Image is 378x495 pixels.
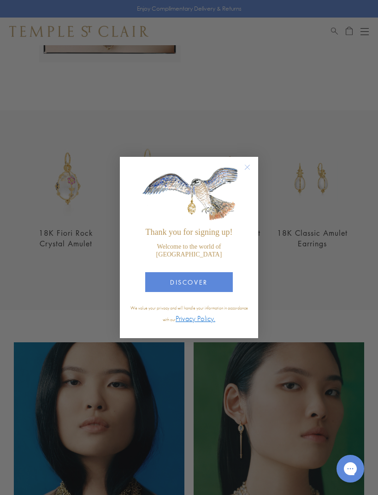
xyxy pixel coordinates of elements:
[246,166,258,178] button: Close dialog
[156,243,222,258] span: Welcome to the world of [GEOGRAPHIC_DATA]
[130,305,248,322] span: We value your privacy and will handle your information in accordance with our
[141,166,237,221] img: Temple St. Clair
[146,227,233,237] span: Thank you for signing up!
[145,272,233,292] button: DISCOVER
[332,452,369,486] iframe: Gorgias live chat messenger
[176,314,215,323] a: Privacy Policy.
